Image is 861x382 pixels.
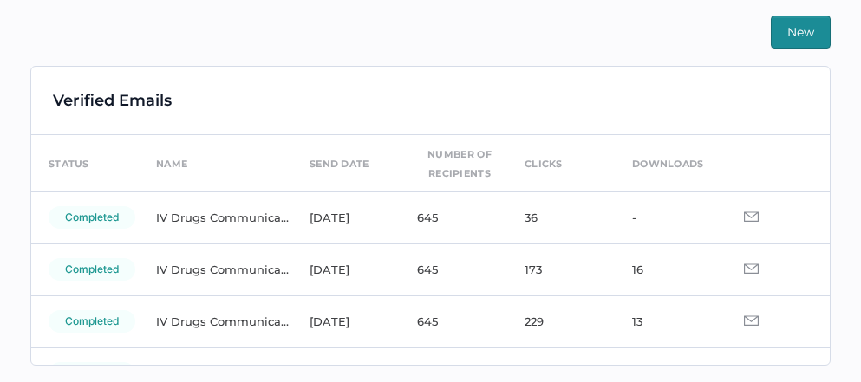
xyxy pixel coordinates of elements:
[615,295,722,347] td: 13
[632,154,704,173] div: downloads
[744,211,759,222] img: email-icon-grey.d9de4670.svg
[744,315,759,326] img: email-icon-grey.d9de4670.svg
[417,145,502,183] div: number of recipients
[771,16,831,49] button: New
[49,310,135,333] div: completed
[292,295,400,347] td: [DATE]
[139,295,292,347] td: IV Drugs Communications
[400,295,507,347] td: 645
[156,154,187,173] div: name
[507,295,615,347] td: 229
[139,191,292,243] td: IV Drugs Communications
[525,154,563,173] div: clicks
[400,191,507,243] td: 645
[292,191,400,243] td: [DATE]
[615,191,722,243] td: -
[292,243,400,295] td: [DATE]
[49,154,89,173] div: status
[49,258,135,281] div: completed
[139,243,292,295] td: IV Drugs Communications
[400,243,507,295] td: 645
[53,88,172,113] div: Verified Emails
[615,243,722,295] td: 16
[787,16,814,48] span: New
[310,154,369,173] div: send date
[744,263,759,274] img: email-icon-grey.d9de4670.svg
[507,191,615,243] td: 36
[507,243,615,295] td: 173
[49,206,135,229] div: completed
